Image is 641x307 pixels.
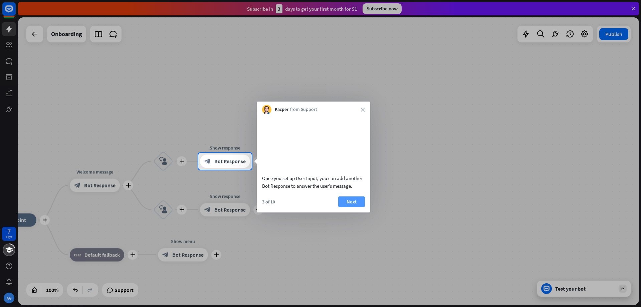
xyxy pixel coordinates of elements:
div: Once you set up User Input, you can add another Bot Response to answer the user’s message. [262,174,365,190]
span: from Support [290,106,317,113]
i: block_bot_response [204,158,211,165]
button: Next [338,196,365,207]
span: Kacper [275,106,288,113]
button: Open LiveChat chat widget [5,3,25,23]
i: close [361,108,365,112]
div: 3 of 10 [262,199,275,205]
span: Bot Response [214,158,246,165]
